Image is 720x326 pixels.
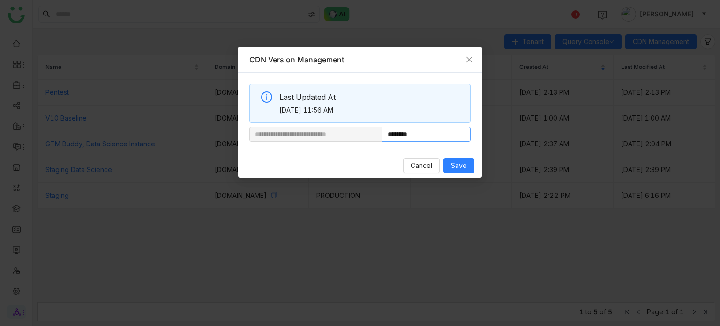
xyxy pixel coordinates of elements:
[249,54,471,65] div: CDN Version Management
[457,47,482,72] button: Close
[443,158,474,173] button: Save
[411,160,432,171] span: Cancel
[451,160,467,171] span: Save
[279,91,463,103] span: Last Updated At
[279,105,463,115] span: [DATE] 11:56 AM
[403,158,440,173] button: Cancel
